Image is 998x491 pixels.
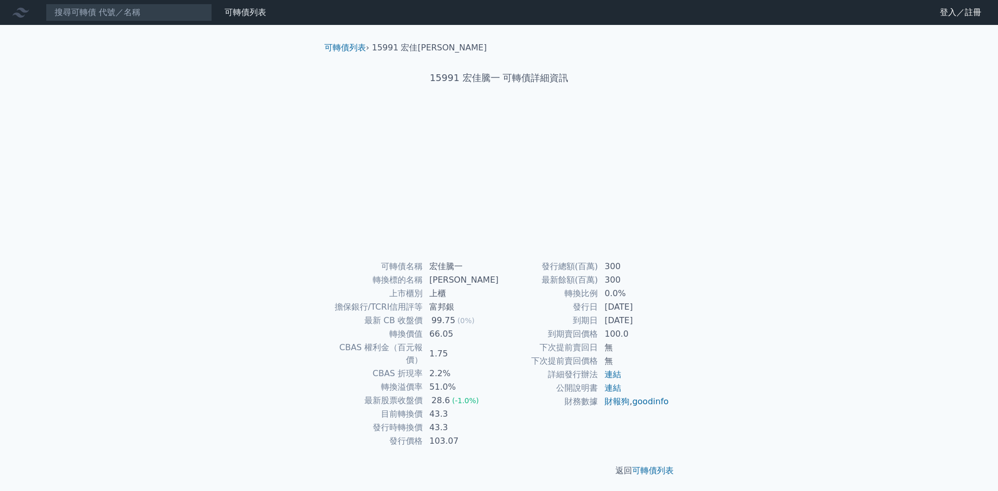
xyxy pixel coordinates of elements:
[457,316,475,325] span: (0%)
[598,260,669,273] td: 300
[329,287,423,300] td: 上市櫃別
[605,369,621,379] a: 連結
[329,407,423,421] td: 目前轉換價
[499,300,598,314] td: 發行日
[499,260,598,273] td: 發行總額(百萬)
[329,367,423,380] td: CBAS 折現率
[423,273,499,287] td: [PERSON_NAME]
[598,327,669,341] td: 100.0
[423,380,499,394] td: 51.0%
[429,314,457,327] div: 99.75
[598,354,669,368] td: 無
[329,314,423,327] td: 最新 CB 收盤價
[423,407,499,421] td: 43.3
[329,394,423,407] td: 最新股票收盤價
[499,287,598,300] td: 轉換比例
[329,421,423,434] td: 發行時轉換價
[316,71,682,85] h1: 15991 宏佳騰一 可轉債詳細資訊
[605,396,629,406] a: 財報狗
[316,465,682,477] p: 返回
[598,395,669,408] td: ,
[372,42,487,54] li: 15991 宏佳[PERSON_NAME]
[499,314,598,327] td: 到期日
[598,314,669,327] td: [DATE]
[499,327,598,341] td: 到期賣回價格
[598,287,669,300] td: 0.0%
[46,4,212,21] input: 搜尋可轉債 代號／名稱
[329,341,423,367] td: CBAS 權利金（百元報價）
[632,396,668,406] a: goodinfo
[324,42,369,54] li: ›
[329,380,423,394] td: 轉換溢價率
[499,381,598,395] td: 公開說明書
[632,466,674,475] a: 可轉債列表
[329,300,423,314] td: 擔保銀行/TCRI信用評等
[605,383,621,393] a: 連結
[423,287,499,300] td: 上櫃
[499,273,598,287] td: 最新餘額(百萬)
[423,327,499,341] td: 66.05
[598,300,669,314] td: [DATE]
[324,43,366,52] a: 可轉債列表
[598,341,669,354] td: 無
[598,273,669,287] td: 300
[452,396,479,405] span: (-1.0%)
[499,368,598,381] td: 詳細發行辦法
[329,260,423,273] td: 可轉債名稱
[499,341,598,354] td: 下次提前賣回日
[429,394,452,407] div: 28.6
[423,341,499,367] td: 1.75
[329,327,423,341] td: 轉換價值
[423,300,499,314] td: 富邦銀
[423,434,499,448] td: 103.07
[329,273,423,287] td: 轉換標的名稱
[329,434,423,448] td: 發行價格
[423,421,499,434] td: 43.3
[423,260,499,273] td: 宏佳騰一
[225,7,266,17] a: 可轉債列表
[499,395,598,408] td: 財務數據
[499,354,598,368] td: 下次提前賣回價格
[931,4,990,21] a: 登入／註冊
[423,367,499,380] td: 2.2%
